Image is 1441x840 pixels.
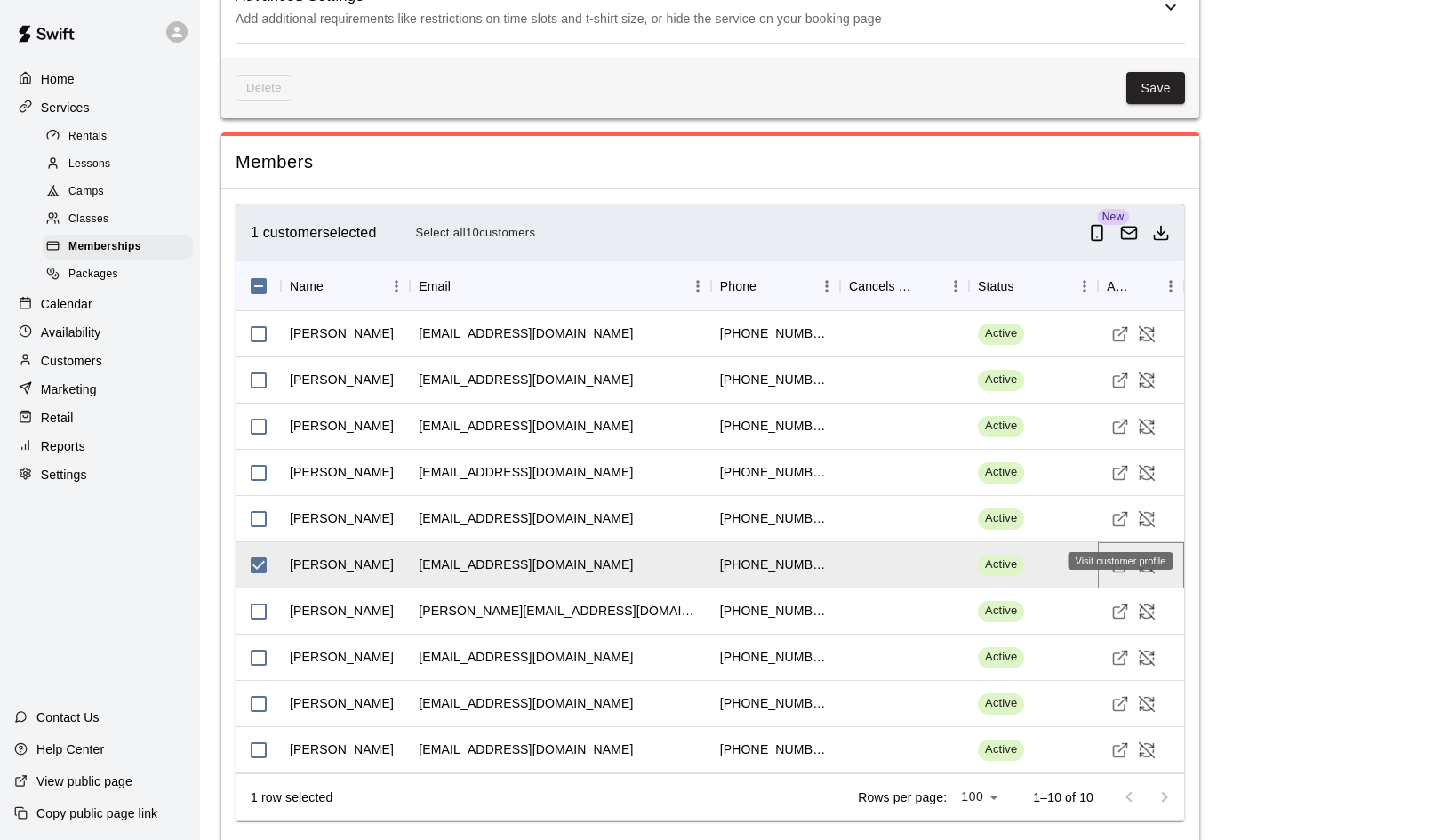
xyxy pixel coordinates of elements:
[290,417,394,435] div: Eduardo Garza
[236,150,1185,174] span: Members
[14,461,186,488] div: Settings
[41,380,97,398] p: Marketing
[978,464,1024,481] span: Active
[969,261,1098,311] div: Status
[1133,321,1160,348] button: Cancel Membership
[43,124,193,149] div: Rentals
[1107,506,1133,532] a: Visit customer profile
[14,291,186,317] div: Calendar
[41,324,101,341] p: Availability
[383,273,410,300] button: Menu
[978,741,1024,758] span: Active
[68,156,111,173] span: Lessons
[14,348,186,374] a: Customers
[290,556,394,573] div: Jeremy Newsom
[290,648,394,666] div: Shea Lonon
[720,324,831,342] div: +12146905403
[43,123,200,150] a: Rentals
[419,694,633,712] div: marcus.mendez85@gmail.com
[43,235,193,260] div: Memberships
[68,128,108,146] span: Rentals
[1071,273,1098,300] button: Menu
[290,602,394,620] div: Linda Evans
[36,740,104,758] p: Help Center
[1126,72,1185,105] button: Save
[451,274,476,299] button: Sort
[419,556,633,573] div: jerm8842002@yahoo.com
[978,418,1024,435] span: Active
[1107,321,1133,348] a: Visit customer profile
[954,784,1005,810] div: 100
[978,325,1024,342] span: Active
[14,66,186,92] a: Home
[419,509,633,527] div: jgarcia1227@yahoo.com
[14,404,186,431] a: Retail
[1133,460,1160,486] button: Cancel Membership
[43,150,200,178] a: Lessons
[41,409,74,427] p: Retail
[290,740,394,758] div: Juve Gomez
[1069,552,1173,570] div: Visit customer profile
[14,376,186,403] div: Marketing
[720,602,831,620] div: +18178073979
[411,220,540,247] button: Select all10customers
[1133,506,1160,532] button: Cancel Membership
[41,99,90,116] p: Services
[41,466,87,484] p: Settings
[290,509,394,527] div: Jesse Garcia
[236,75,292,102] span: This membership cannot be deleted since it still has members
[1098,261,1184,311] div: Actions
[236,8,1160,30] p: Add additional requirements like restrictions on time slots and t-shirt size, or hide the service...
[43,152,193,177] div: Lessons
[720,417,831,435] div: +12144539875
[1133,413,1160,440] button: Cancel Membership
[917,274,942,299] button: Sort
[68,183,104,201] span: Camps
[1133,274,1157,299] button: Sort
[757,274,781,299] button: Sort
[290,463,394,481] div: Jim Streicher
[36,804,157,822] p: Copy public page link
[978,649,1024,666] span: Active
[1133,598,1160,625] button: Cancel Membership
[41,437,85,455] p: Reports
[1014,274,1039,299] button: Sort
[419,648,633,666] div: texan009@hotmail.com
[720,694,831,712] div: +18174438557
[14,433,186,460] a: Reports
[978,261,1014,311] div: Status
[14,94,186,121] a: Services
[419,602,702,620] div: linda.evans566@yahoo.com
[1107,737,1133,764] a: Visit customer profile
[1107,644,1133,671] a: Visit customer profile
[281,261,410,311] div: Name
[419,261,451,311] div: Email
[43,179,200,206] a: Camps
[290,694,394,712] div: Marcus Mendez
[1107,691,1133,717] a: Visit customer profile
[813,273,840,300] button: Menu
[720,648,831,666] div: +18179640605
[36,772,132,790] p: View public page
[720,371,831,388] div: +12546022500
[1107,460,1133,486] a: Visit customer profile
[419,417,633,435] div: garza_616@yahoo.com
[1133,367,1160,394] button: Cancel Membership
[251,220,1081,247] div: 1 customer selected
[1145,217,1177,249] button: Download as csv
[14,319,186,346] a: Availability
[410,261,711,311] div: Email
[720,463,831,481] div: +15136003460
[978,603,1024,620] span: Active
[251,788,332,806] div: 1 row selected
[43,261,200,289] a: Packages
[978,510,1024,527] span: Active
[978,695,1024,712] span: Active
[720,509,831,527] div: +12147254747
[978,556,1024,573] span: Active
[1107,413,1133,440] a: Visit customer profile
[68,238,141,256] span: Memberships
